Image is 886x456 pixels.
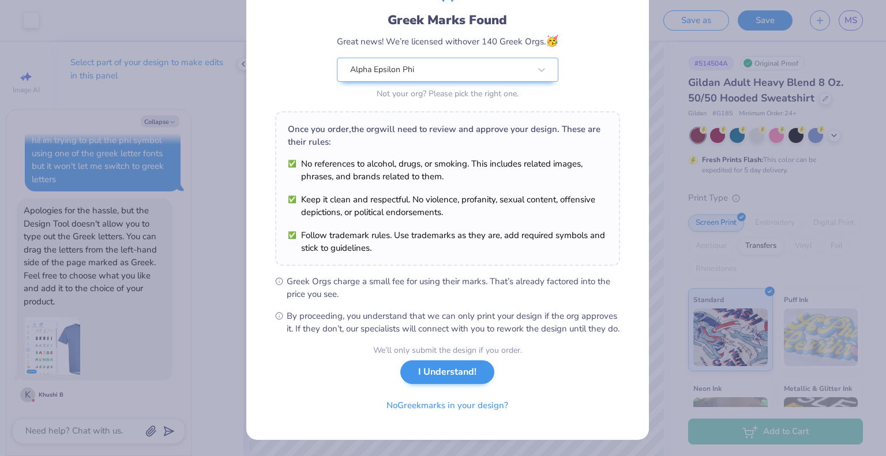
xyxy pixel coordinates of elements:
[288,229,607,254] li: Follow trademark rules. Use trademarks as they are, add required symbols and stick to guidelines.
[288,193,607,218] li: Keep it clean and respectful. No violence, profanity, sexual content, offensive depictions, or po...
[287,310,620,335] span: By proceeding, you understand that we can only print your design if the org approves it. If they ...
[400,360,494,384] button: I Understand!
[288,157,607,183] li: No references to alcohol, drugs, or smoking. This includes related images, phrases, and brands re...
[546,34,558,48] span: 🥳
[337,33,558,49] div: Great news! We’re licensed with over 140 Greek Orgs.
[377,394,518,417] button: NoGreekmarks in your design?
[373,344,522,356] div: We’ll only submit the design if you order.
[288,123,607,148] div: Once you order, the org will need to review and approve your design. These are their rules:
[287,275,620,300] span: Greek Orgs charge a small fee for using their marks. That’s already factored into the price you see.
[337,88,558,100] div: Not your org? Please pick the right one.
[337,11,558,29] div: Greek Marks Found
